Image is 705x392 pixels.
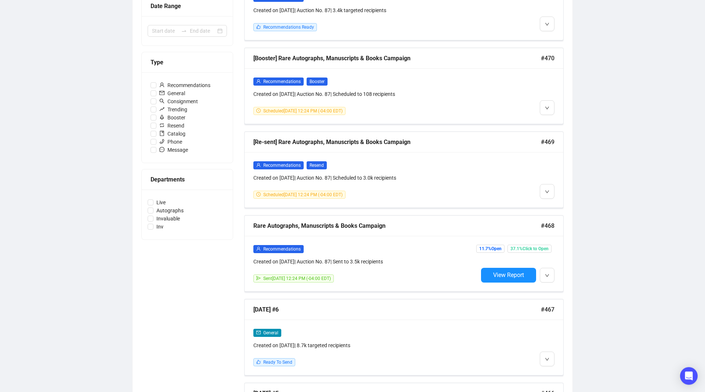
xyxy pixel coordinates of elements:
button: View Report [481,268,536,283]
a: [Re-sent] Rare Autographs, Manuscripts & Books Campaign#469userRecommendationsResendCreated on [D... [244,132,564,208]
div: [Re-sent] Rare Autographs, Manuscripts & Books Campaign [253,137,541,147]
span: #469 [541,137,554,147]
span: Sent [DATE] 12:24 PM (-04:00 EDT) [263,276,331,281]
span: book [159,131,164,136]
span: Message [156,146,191,154]
span: down [545,273,549,278]
span: user [256,247,261,251]
div: Created on [DATE] | Auction No. 87 | Scheduled to 108 recipients [253,90,478,98]
span: General [263,330,278,335]
span: rocket [159,115,164,120]
span: down [545,22,549,26]
input: Start date [152,27,178,35]
span: like [256,360,261,364]
div: Created on [DATE] | 8.7k targeted recipients [253,341,478,349]
span: #467 [541,305,554,314]
a: [DATE] #6#467mailGeneralCreated on [DATE]| 8.7k targeted recipientslikeReady To Send [244,299,564,375]
span: Trending [156,105,190,114]
span: Live [153,198,169,206]
div: Created on [DATE] | Auction No. 87 | 3.4k targeted recipients [253,6,478,14]
span: #468 [541,221,554,230]
span: down [545,190,549,194]
span: Scheduled [DATE] 12:24 PM (-04:00 EDT) [263,108,343,114]
span: Consignment [156,97,201,105]
span: down [545,357,549,362]
span: Booster [156,114,188,122]
span: #470 [541,54,554,63]
a: [Booster] Rare Autographs, Manuscripts & Books Campaign#470userRecommendationsBoosterCreated on [... [244,48,564,124]
span: Recommendations [156,81,213,89]
span: General [156,89,188,97]
span: retweet [159,123,164,128]
span: Ready To Send [263,360,292,365]
span: clock-circle [256,192,261,197]
div: Departments [151,175,224,184]
span: Recommendations [263,79,301,84]
span: Booster [307,78,328,86]
span: 11.7% Open [476,245,505,253]
span: Phone [156,138,185,146]
span: mail [159,90,164,96]
div: Open Intercom Messenger [680,367,698,385]
div: Rare Autographs, Manuscripts & Books Campaign [253,221,541,230]
div: Date Range [151,1,224,11]
span: search [159,98,164,104]
span: Catalog [156,130,188,138]
span: to [181,28,187,34]
div: [DATE] #6 [253,305,541,314]
span: Recommendations [263,163,301,168]
span: like [256,25,261,29]
span: user [256,163,261,167]
span: rise [159,107,164,112]
span: Resend [307,161,327,169]
span: 37.1% Click to Open [507,245,552,253]
span: mail [256,330,261,335]
a: Rare Autographs, Manuscripts & Books Campaign#468userRecommendationsCreated on [DATE]| Auction No... [244,215,564,292]
span: Scheduled [DATE] 12:24 PM (-04:00 EDT) [263,192,343,197]
span: Resend [156,122,187,130]
input: End date [190,27,216,35]
span: phone [159,139,164,144]
span: user [159,82,164,87]
div: [Booster] Rare Autographs, Manuscripts & Books Campaign [253,54,541,63]
span: Inv [153,223,166,231]
span: swap-right [181,28,187,34]
span: clock-circle [256,108,261,113]
span: Recommendations Ready [263,25,314,30]
span: send [256,276,261,280]
div: Type [151,58,224,67]
span: message [159,147,164,152]
div: Created on [DATE] | Auction No. 87 | Scheduled to 3.0k recipients [253,174,478,182]
span: Recommendations [263,247,301,252]
span: View Report [493,271,524,278]
span: user [256,79,261,83]
span: Invaluable [153,215,183,223]
span: down [545,106,549,110]
span: Autographs [153,206,187,215]
div: Created on [DATE] | Auction No. 87 | Sent to 3.5k recipients [253,258,478,266]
